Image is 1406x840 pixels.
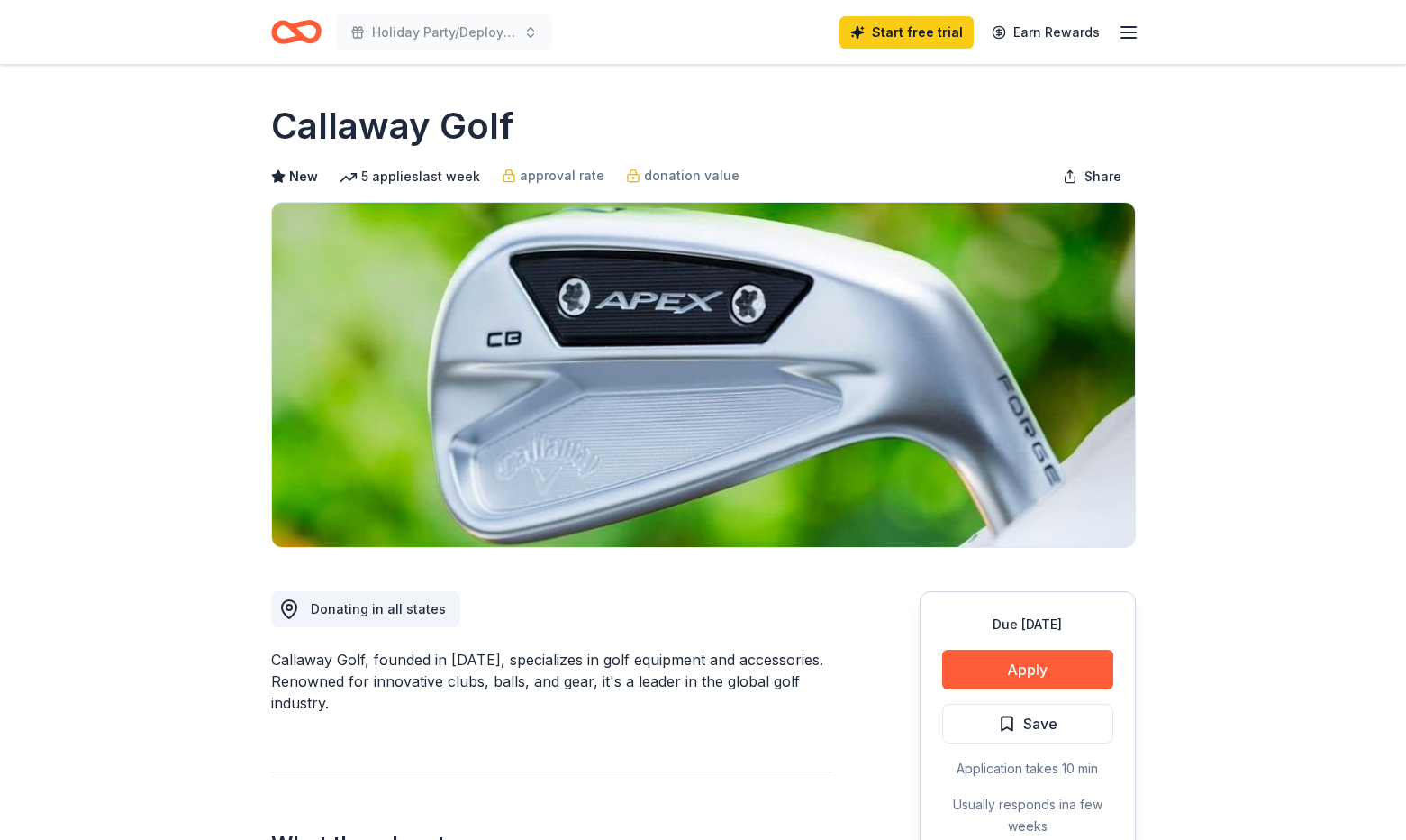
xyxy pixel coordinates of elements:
div: Callaway Golf, founded in [DATE], specializes in golf equipment and accessories. Renowned for inn... [271,649,833,714]
span: donation value [644,165,739,187]
span: Save [1023,712,1057,735]
h1: Callaway Golf [271,101,513,151]
a: Earn Rewards [981,16,1111,49]
a: Start free trial [839,16,974,49]
button: Apply [942,650,1113,689]
div: Usually responds in a few weeks [942,794,1113,837]
div: Application takes 10 min [942,758,1113,780]
a: donation value [626,165,739,187]
span: approval rate [520,165,604,187]
span: Donating in all states [311,601,446,616]
button: Holiday Party/Deployment Return [336,14,552,50]
img: Image for Callaway Golf [272,203,1135,547]
span: Holiday Party/Deployment Return [372,22,516,43]
div: Due [DATE] [942,614,1113,635]
span: Share [1084,166,1121,187]
span: New [289,166,318,187]
div: 5 applies last week [340,166,480,187]
a: approval rate [502,165,604,187]
button: Save [942,704,1113,744]
a: Home [271,11,322,53]
button: Share [1048,159,1136,195]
